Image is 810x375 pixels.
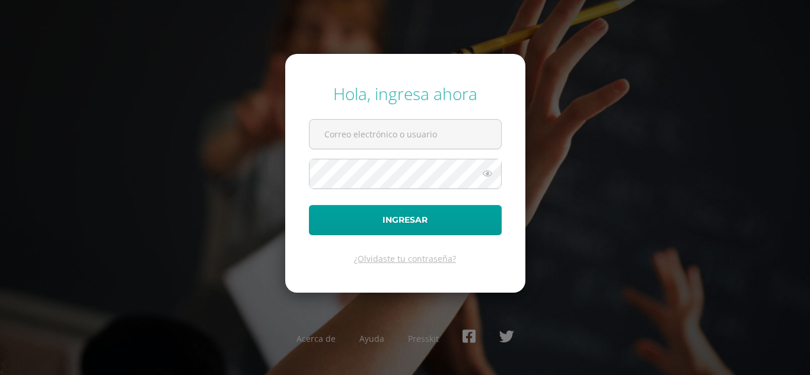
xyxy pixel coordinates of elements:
[359,333,384,344] a: Ayuda
[309,205,502,235] button: Ingresar
[309,82,502,105] div: Hola, ingresa ahora
[296,333,336,344] a: Acerca de
[354,253,456,264] a: ¿Olvidaste tu contraseña?
[408,333,439,344] a: Presskit
[310,120,501,149] input: Correo electrónico o usuario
